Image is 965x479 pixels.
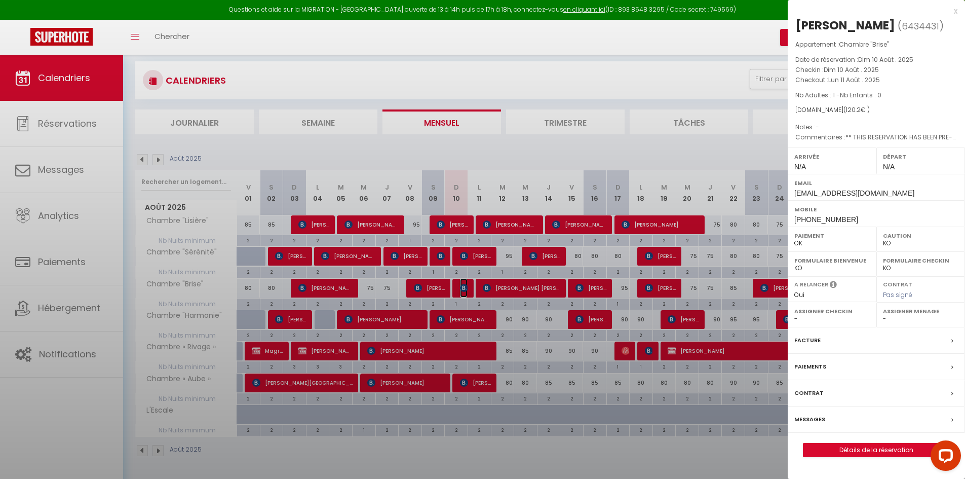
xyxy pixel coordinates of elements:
[795,122,957,132] p: Notes :
[795,132,957,142] p: Commentaires :
[795,75,957,85] p: Checkout :
[794,163,806,171] span: N/A
[795,105,957,115] div: [DOMAIN_NAME]
[794,231,870,241] label: Paiement
[839,40,889,49] span: Chambre "Brise"
[902,20,939,32] span: 6434431
[794,204,958,214] label: Mobile
[794,335,821,346] label: Facture
[883,163,895,171] span: N/A
[794,361,826,372] label: Paiements
[883,231,958,241] label: Caution
[788,5,957,17] div: x
[830,280,837,291] i: Sélectionner OUI si vous souhaiter envoyer les séquences de messages post-checkout
[803,443,950,457] button: Détails de la réservation
[794,255,870,266] label: Formulaire Bienvenue
[795,91,881,99] span: Nb Adultes : 1 -
[883,255,958,266] label: Formulaire Checkin
[803,444,949,457] a: Détails de la réservation
[794,280,828,289] label: A relancer
[795,17,895,33] div: [PERSON_NAME]
[794,414,825,425] label: Messages
[883,280,912,287] label: Contrat
[898,19,944,33] span: ( )
[816,123,819,131] span: -
[883,152,958,162] label: Départ
[794,306,870,316] label: Assigner Checkin
[840,91,881,99] span: Nb Enfants : 0
[795,65,957,75] p: Checkin :
[843,105,870,114] span: ( € )
[828,76,880,84] span: Lun 11 Août . 2025
[794,178,958,188] label: Email
[795,40,957,50] p: Appartement :
[883,290,912,299] span: Pas signé
[824,65,879,74] span: Dim 10 Août . 2025
[922,436,965,479] iframe: LiveChat chat widget
[794,215,858,224] span: [PHONE_NUMBER]
[846,105,861,114] span: 120.2
[794,189,914,197] span: [EMAIL_ADDRESS][DOMAIN_NAME]
[794,388,824,398] label: Contrat
[794,152,870,162] label: Arrivée
[858,55,913,64] span: Dim 10 Août . 2025
[883,306,958,316] label: Assigner Menage
[795,55,957,65] p: Date de réservation :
